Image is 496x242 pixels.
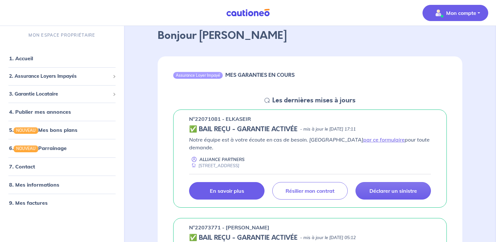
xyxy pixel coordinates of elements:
div: state: CONTRACT-VALIDATED, Context: ,MAYBE-CERTIFICATE,,LESSOR-DOCUMENTS,IS-ODEALIM [189,125,431,133]
div: 5.NOUVEAUMes bons plans [3,123,121,136]
span: 2. Assurance Loyers Impayés [9,73,110,80]
h5: ✅ BAIL REÇU - GARANTIE ACTIVÉE [189,125,298,133]
p: ALLIANCE PARTNERS [199,156,244,163]
img: Cautioneo [224,9,272,17]
div: 2. Assurance Loyers Impayés [3,70,121,83]
h5: ✅ BAIL REÇU - GARANTIE ACTIVÉE [189,234,298,242]
p: n°22073771 - [PERSON_NAME] [189,224,269,231]
div: 8. Mes informations [3,178,121,191]
div: 9. Mes factures [3,196,121,209]
a: En savoir plus [189,182,265,200]
div: state: CONTRACT-VALIDATED, Context: ,MAYBE-CERTIFICATE,,LESSOR-DOCUMENTS,IS-ODEALIM [189,234,431,242]
p: n°22071081 - ELKASEIR [189,115,251,123]
h5: Les dernières mises à jours [272,97,355,104]
a: Déclarer un sinistre [355,182,431,200]
a: 1. Accueil [9,55,33,62]
a: 8. Mes informations [9,181,59,188]
p: - mis à jour le [DATE] 17:11 [300,126,356,133]
div: 3. Garantie Locataire [3,87,121,100]
div: 7. Contact [3,160,121,173]
p: En savoir plus [210,188,244,194]
a: Résilier mon contrat [272,182,348,200]
p: Bonjour [PERSON_NAME] [158,28,462,43]
h6: MES GARANTIES EN COURS [225,72,295,78]
p: Mon compte [446,9,476,17]
p: Résilier mon contrat [286,188,334,194]
p: - mis à jour le [DATE] 05:12 [300,235,356,241]
a: 6.NOUVEAUParrainage [9,145,67,151]
a: par ce formulaire [363,136,405,143]
a: 5.NOUVEAUMes bons plans [9,127,77,133]
div: 4. Publier mes annonces [3,105,121,118]
div: [STREET_ADDRESS] [189,163,239,169]
a: 4. Publier mes annonces [9,109,71,115]
div: Assurance Loyer Impayé [173,72,223,78]
div: 6.NOUVEAUParrainage [3,142,121,155]
span: 3. Garantie Locataire [9,90,110,98]
div: 1. Accueil [3,52,121,65]
button: illu_account_valid_menu.svgMon compte [423,5,488,21]
a: 9. Mes factures [9,199,48,206]
p: MON ESPACE PROPRIÉTAIRE [28,32,95,38]
a: 7. Contact [9,163,35,169]
p: Déclarer un sinistre [369,188,417,194]
img: illu_account_valid_menu.svg [433,8,444,18]
p: Notre équipe est à votre écoute en cas de besoin. [GEOGRAPHIC_DATA] pour toute demande. [189,136,431,151]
